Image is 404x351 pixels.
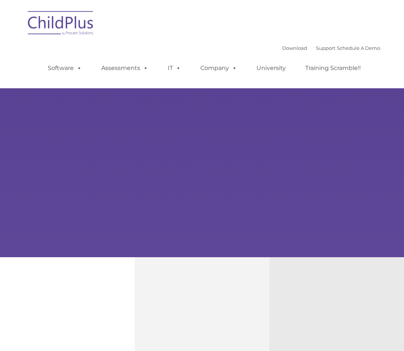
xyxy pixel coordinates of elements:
a: Assessments [94,61,156,75]
a: Download [282,45,307,51]
a: University [249,61,293,75]
a: IT [160,61,188,75]
a: Training Scramble!! [298,61,368,75]
a: Support [316,45,335,51]
a: Software [40,61,89,75]
font: | [282,45,380,51]
a: Company [193,61,244,75]
a: Schedule A Demo [337,45,380,51]
img: ChildPlus by Procare Solutions [24,6,98,43]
